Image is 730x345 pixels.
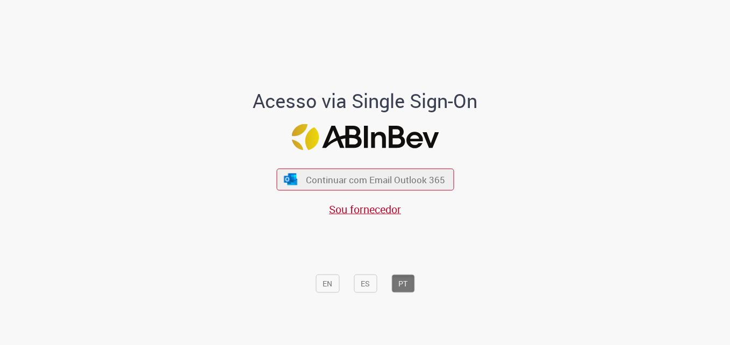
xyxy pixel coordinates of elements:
h1: Acesso via Single Sign-On [216,90,514,111]
img: ícone Azure/Microsoft 360 [283,174,298,185]
a: Sou fornecedor [329,202,401,217]
button: ES [354,275,377,293]
img: Logo ABInBev [291,124,439,150]
button: EN [316,275,339,293]
button: ícone Azure/Microsoft 360 Continuar com Email Outlook 365 [276,168,454,190]
span: Continuar com Email Outlook 365 [306,174,445,186]
button: PT [391,275,414,293]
